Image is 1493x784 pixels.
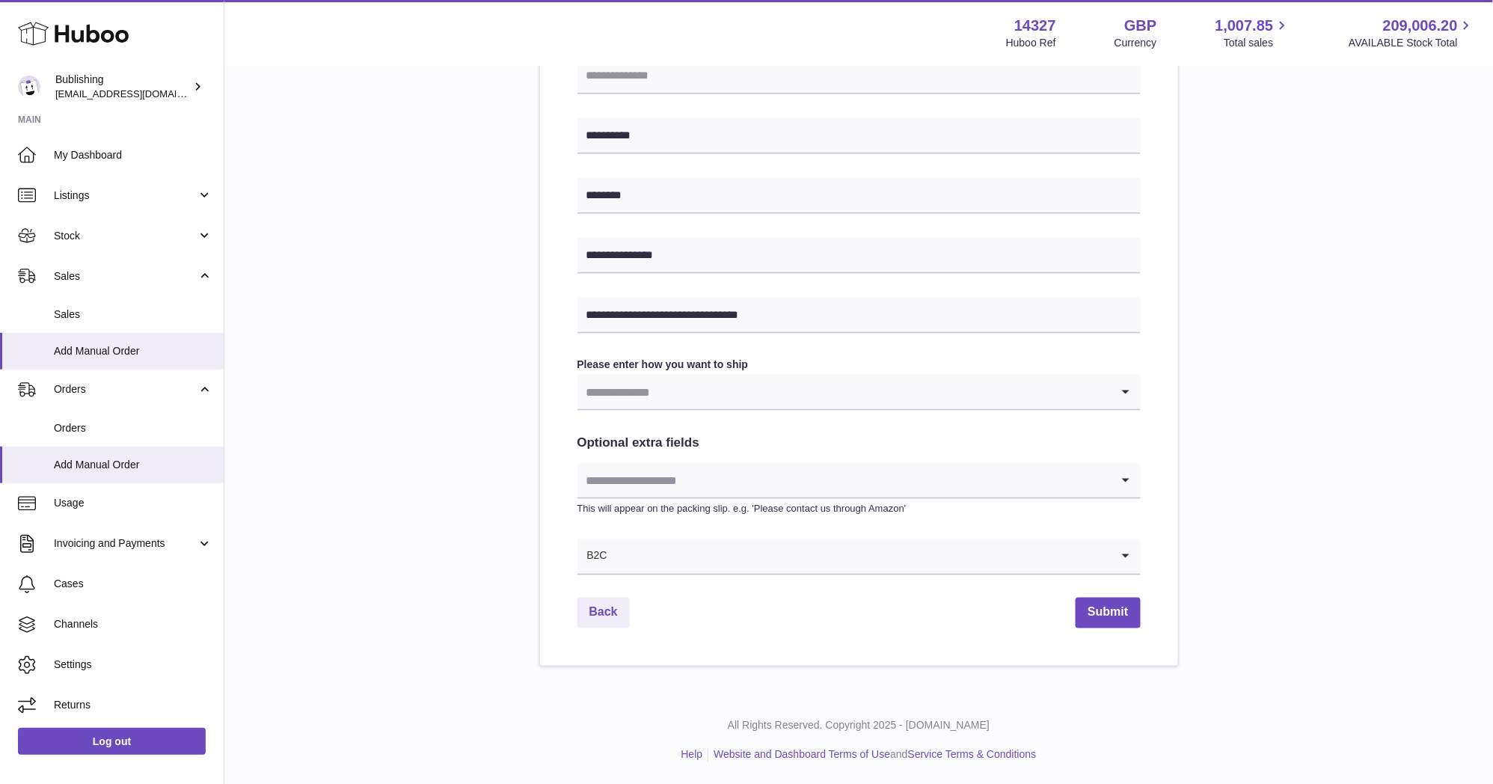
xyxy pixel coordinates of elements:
[577,435,1141,452] h2: Optional extra fields
[18,728,206,755] a: Log out
[1115,36,1157,50] div: Currency
[708,748,1036,762] li: and
[54,269,197,284] span: Sales
[681,749,703,761] a: Help
[54,698,212,712] span: Returns
[1383,16,1458,36] span: 209,006.20
[54,382,197,396] span: Orders
[55,73,190,101] div: Bublishing
[54,189,197,203] span: Listings
[54,658,212,672] span: Settings
[608,539,1111,574] input: Search for option
[577,358,1141,372] label: Please enter how you want to ship
[714,749,890,761] a: Website and Dashboard Terms of Use
[577,598,630,628] a: Back
[18,76,40,98] img: maricar@bublishing.com
[577,463,1141,499] div: Search for option
[54,229,197,243] span: Stock
[54,344,212,358] span: Add Manual Order
[1349,16,1475,50] a: 209,006.20 AVAILABLE Stock Total
[577,539,1141,575] div: Search for option
[908,749,1037,761] a: Service Terms & Conditions
[1076,598,1140,628] button: Submit
[54,307,212,322] span: Sales
[1215,16,1274,36] span: 1,007.85
[577,539,608,574] span: B2C
[54,496,212,510] span: Usage
[54,421,212,435] span: Orders
[55,88,220,99] span: [EMAIL_ADDRESS][DOMAIN_NAME]
[54,536,197,551] span: Invoicing and Payments
[54,148,212,162] span: My Dashboard
[1215,16,1291,50] a: 1,007.85 Total sales
[1006,36,1056,50] div: Huboo Ref
[577,463,1111,497] input: Search for option
[54,617,212,631] span: Channels
[236,719,1481,733] p: All Rights Reserved. Copyright 2025 - [DOMAIN_NAME]
[1349,36,1475,50] span: AVAILABLE Stock Total
[54,577,212,591] span: Cases
[577,502,1141,515] p: This will appear on the packing slip. e.g. 'Please contact us through Amazon'
[577,375,1111,409] input: Search for option
[1124,16,1156,36] strong: GBP
[1224,36,1290,50] span: Total sales
[1014,16,1056,36] strong: 14327
[54,458,212,472] span: Add Manual Order
[577,375,1141,411] div: Search for option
